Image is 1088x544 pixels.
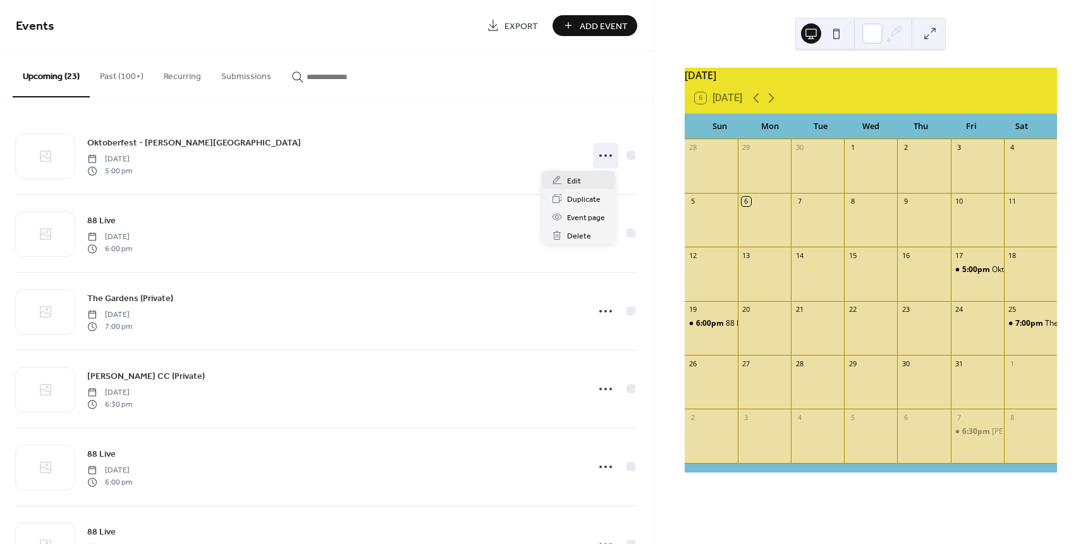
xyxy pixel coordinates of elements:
[87,292,173,306] span: The Gardens (Private)
[962,426,992,437] span: 6:30pm
[962,264,992,275] span: 5:00pm
[688,143,698,152] div: 28
[848,250,857,260] div: 15
[955,305,964,314] div: 24
[13,51,90,97] button: Upcoming (23)
[688,412,698,422] div: 2
[1008,250,1017,260] div: 18
[87,476,132,488] span: 6:00 pm
[87,154,132,165] span: [DATE]
[951,426,1004,437] div: Tara CC (Private)
[901,143,910,152] div: 2
[795,305,804,314] div: 21
[848,359,857,368] div: 29
[688,359,698,368] div: 26
[695,114,745,139] div: Sun
[742,359,751,368] div: 27
[685,318,738,329] div: 88 Live
[1008,412,1017,422] div: 8
[742,197,751,206] div: 6
[87,135,301,150] a: Oktoberfest - [PERSON_NAME][GEOGRAPHIC_DATA]
[87,369,205,383] a: [PERSON_NAME] CC (Private)
[1008,197,1017,206] div: 11
[955,143,964,152] div: 3
[87,321,132,332] span: 7:00 pm
[955,197,964,206] div: 10
[580,20,628,33] span: Add Event
[87,448,116,461] span: 88 Live
[795,114,846,139] div: Tue
[16,14,54,39] span: Events
[685,68,1057,83] div: [DATE]
[901,250,910,260] div: 16
[742,412,751,422] div: 3
[87,214,116,228] span: 88 Live
[477,15,547,36] a: Export
[87,465,132,476] span: [DATE]
[795,250,804,260] div: 14
[688,197,698,206] div: 5
[901,305,910,314] div: 23
[901,412,910,422] div: 6
[567,175,581,188] span: Edit
[795,143,804,152] div: 30
[1008,305,1017,314] div: 25
[996,114,1047,139] div: Sat
[742,250,751,260] div: 13
[87,524,116,539] a: 88 Live
[87,447,116,461] a: 88 Live
[951,264,1004,275] div: Oktoberfest - JD Hamel Park
[504,20,538,33] span: Export
[211,51,281,96] button: Submissions
[87,526,116,539] span: 88 Live
[567,193,601,206] span: Duplicate
[955,250,964,260] div: 17
[87,399,132,410] span: 6:30 pm
[1008,143,1017,152] div: 4
[1008,359,1017,368] div: 1
[688,250,698,260] div: 12
[90,51,154,96] button: Past (100+)
[901,197,910,206] div: 9
[848,143,857,152] div: 1
[848,412,857,422] div: 5
[87,387,132,399] span: [DATE]
[87,309,132,321] span: [DATE]
[896,114,946,139] div: Thu
[688,305,698,314] div: 19
[955,412,964,422] div: 7
[795,359,804,368] div: 28
[845,114,896,139] div: Wed
[696,318,726,329] span: 6:00pm
[87,291,173,306] a: The Gardens (Private)
[848,305,857,314] div: 22
[567,230,591,243] span: Delete
[795,412,804,422] div: 4
[848,197,857,206] div: 8
[87,165,132,176] span: 5:00 pm
[154,51,211,96] button: Recurring
[742,305,751,314] div: 20
[87,232,132,243] span: [DATE]
[87,213,116,228] a: 88 Live
[87,370,205,383] span: [PERSON_NAME] CC (Private)
[742,143,751,152] div: 29
[946,114,997,139] div: Fri
[1015,318,1045,329] span: 7:00pm
[87,243,132,254] span: 6:00 pm
[745,114,795,139] div: Mon
[726,318,750,329] div: 88 Live
[901,359,910,368] div: 30
[795,197,804,206] div: 7
[87,137,301,150] span: Oktoberfest - [PERSON_NAME][GEOGRAPHIC_DATA]
[955,359,964,368] div: 31
[553,15,637,36] button: Add Event
[1004,318,1057,329] div: The Gardens (Private)
[567,211,605,225] span: Event page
